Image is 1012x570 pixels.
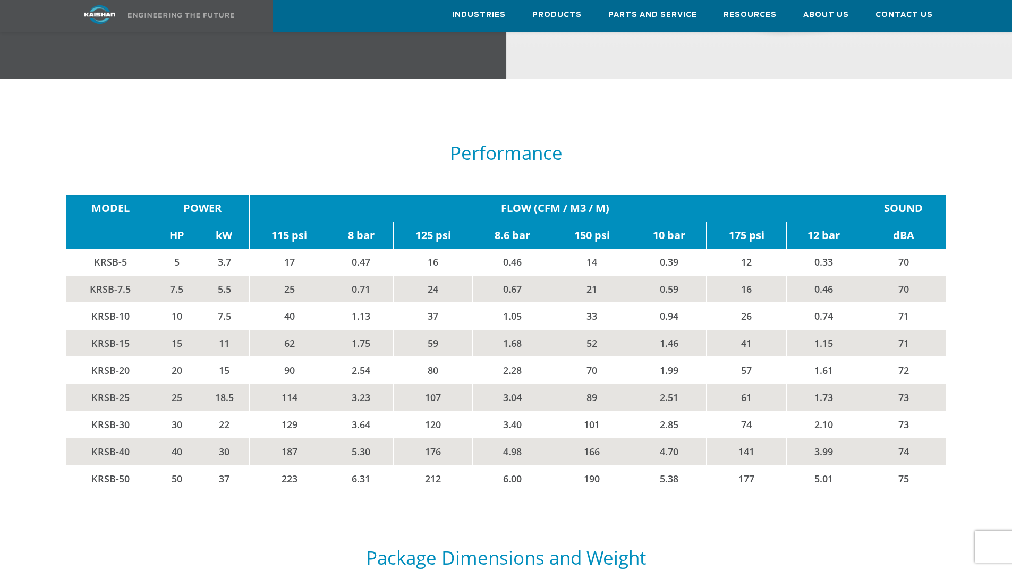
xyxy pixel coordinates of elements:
[329,329,393,356] td: 1.75
[199,249,250,276] td: 3.7
[552,222,632,249] td: 150 psi
[875,1,933,29] a: Contact Us
[329,222,393,249] td: 8 bar
[707,465,786,492] td: 177
[199,438,250,465] td: 30
[250,249,329,276] td: 17
[155,465,199,492] td: 50
[861,249,946,276] td: 70
[250,411,329,438] td: 129
[632,411,707,438] td: 2.85
[608,1,697,29] a: Parts and Service
[786,222,861,249] td: 12 bar
[66,356,155,384] td: KRSB-20
[707,275,786,302] td: 16
[861,302,946,329] td: 71
[786,356,861,384] td: 1.61
[66,411,155,438] td: KRSB-30
[66,438,155,465] td: KRSB-40
[393,222,473,249] td: 125 psi
[861,411,946,438] td: 73
[329,356,393,384] td: 2.54
[250,195,861,222] td: FLOW (CFM / M3 / M)
[552,329,632,356] td: 52
[393,329,473,356] td: 59
[803,9,849,21] span: About Us
[473,384,552,411] td: 3.04
[393,384,473,411] td: 107
[329,249,393,276] td: 0.47
[632,275,707,302] td: 0.59
[393,356,473,384] td: 80
[393,438,473,465] td: 176
[632,222,707,249] td: 10 bar
[875,9,933,21] span: Contact Us
[724,1,777,29] a: Resources
[632,356,707,384] td: 1.99
[786,384,861,411] td: 1.73
[155,411,199,438] td: 30
[632,465,707,492] td: 5.38
[786,275,861,302] td: 0.46
[250,222,329,249] td: 115 psi
[707,411,786,438] td: 74
[329,411,393,438] td: 3.64
[250,465,329,492] td: 223
[60,5,140,24] img: kaishan logo
[155,384,199,411] td: 25
[707,249,786,276] td: 12
[786,438,861,465] td: 3.99
[329,384,393,411] td: 3.23
[250,329,329,356] td: 62
[473,275,552,302] td: 0.67
[552,302,632,329] td: 33
[786,411,861,438] td: 2.10
[473,249,552,276] td: 0.46
[473,411,552,438] td: 3.40
[66,302,155,329] td: KRSB-10
[861,275,946,302] td: 70
[632,249,707,276] td: 0.39
[329,275,393,302] td: 0.71
[199,356,250,384] td: 15
[393,411,473,438] td: 120
[707,302,786,329] td: 26
[473,329,552,356] td: 1.68
[250,275,329,302] td: 25
[552,356,632,384] td: 70
[66,275,155,302] td: KRSB-7.5
[199,222,250,249] td: kW
[473,222,552,249] td: 8.6 bar
[861,195,946,222] td: SOUND
[861,356,946,384] td: 72
[66,329,155,356] td: KRSB-15
[707,356,786,384] td: 57
[861,222,946,249] td: dBA
[199,465,250,492] td: 37
[707,329,786,356] td: 41
[861,465,946,492] td: 75
[329,465,393,492] td: 6.31
[393,465,473,492] td: 212
[473,356,552,384] td: 2.28
[199,275,250,302] td: 5.5
[250,302,329,329] td: 40
[632,438,707,465] td: 4.70
[473,438,552,465] td: 4.98
[861,384,946,411] td: 73
[250,356,329,384] td: 90
[128,13,234,18] img: Engineering the future
[608,9,697,21] span: Parts and Service
[329,438,393,465] td: 5.30
[552,438,632,465] td: 166
[155,438,199,465] td: 40
[707,384,786,411] td: 61
[155,302,199,329] td: 10
[66,548,946,568] h5: Package Dimensions and Weight
[393,275,473,302] td: 24
[155,329,199,356] td: 15
[199,302,250,329] td: 7.5
[786,465,861,492] td: 5.01
[861,438,946,465] td: 74
[786,249,861,276] td: 0.33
